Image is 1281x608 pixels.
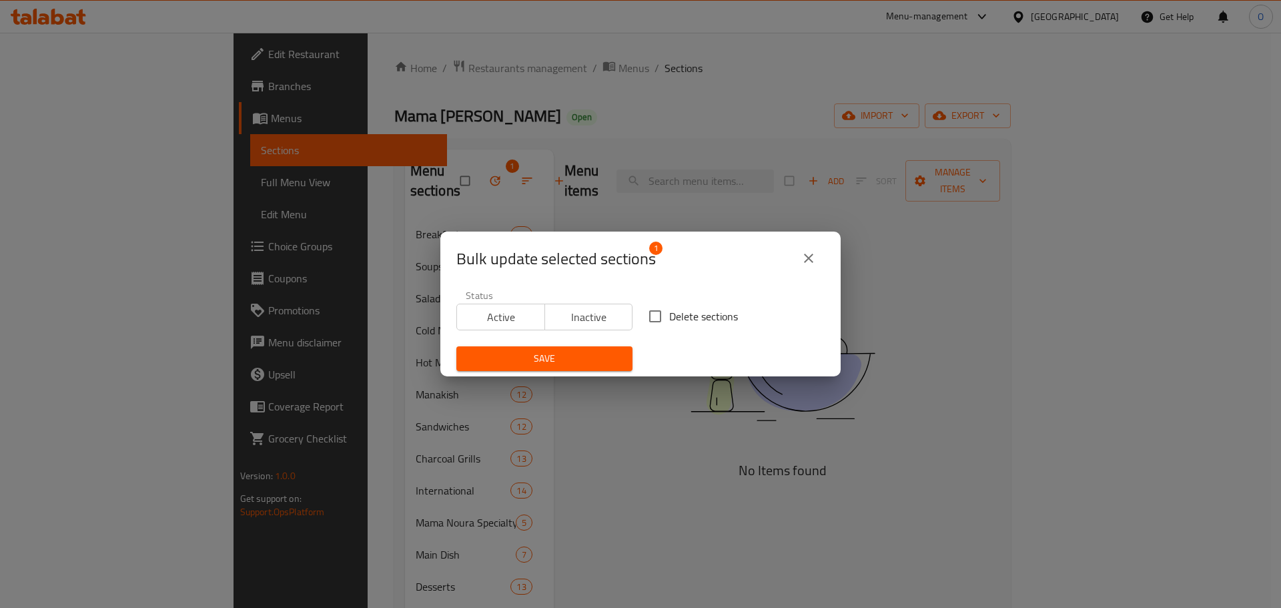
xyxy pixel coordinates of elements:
span: Selected section count [456,248,656,270]
button: Active [456,304,545,330]
button: Inactive [544,304,633,330]
span: Active [462,308,540,327]
button: close [793,242,825,274]
span: Save [467,350,622,367]
button: Save [456,346,632,371]
span: 1 [649,242,663,255]
span: Delete sections [669,308,738,324]
span: Inactive [550,308,628,327]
